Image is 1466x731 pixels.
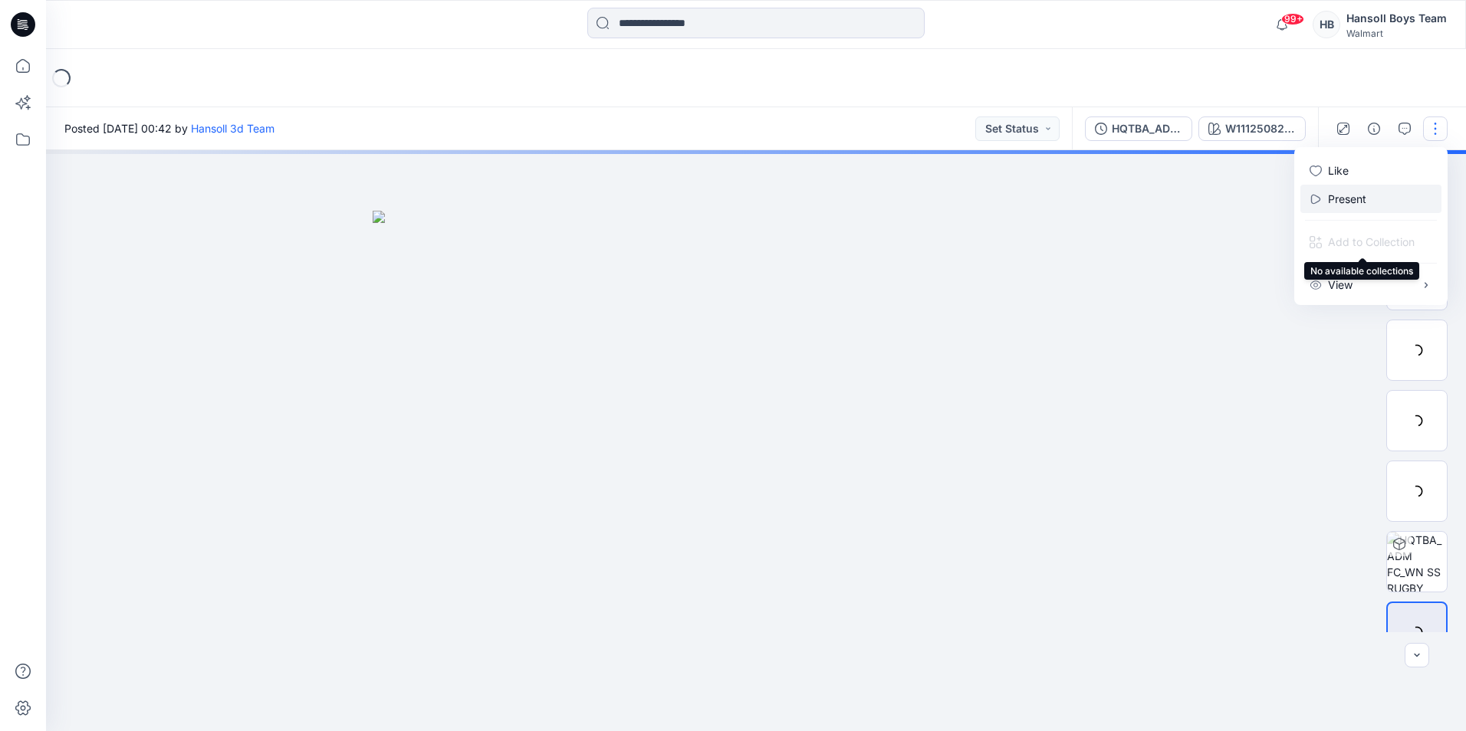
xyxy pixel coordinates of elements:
img: eyJhbGciOiJIUzI1NiIsImtpZCI6IjAiLCJzbHQiOiJzZXMiLCJ0eXAiOiJKV1QifQ.eyJkYXRhIjp7InR5cGUiOiJzdG9yYW... [373,211,1139,731]
button: Details [1362,116,1386,141]
div: Hansoll Boys Team [1346,9,1447,28]
div: HQTBA_ADM FC_WN SS RUGBY POLO [1112,120,1182,137]
p: Like [1328,162,1349,179]
div: W111250826UL04BC [1225,120,1296,137]
span: 99+ [1281,13,1304,25]
button: W111250826UL04BC [1198,116,1306,141]
button: HQTBA_ADM FC_WN SS RUGBY POLO [1085,116,1192,141]
span: Posted [DATE] 00:42 by [64,120,274,136]
p: View [1328,277,1353,293]
a: Hansoll 3d Team [191,122,274,135]
a: Present [1328,191,1366,207]
img: HQTBA_ADM FC_WN SS RUGBY POLO W111250826UL04BC [1387,532,1447,592]
div: HB [1313,11,1340,38]
div: Walmart [1346,28,1447,39]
